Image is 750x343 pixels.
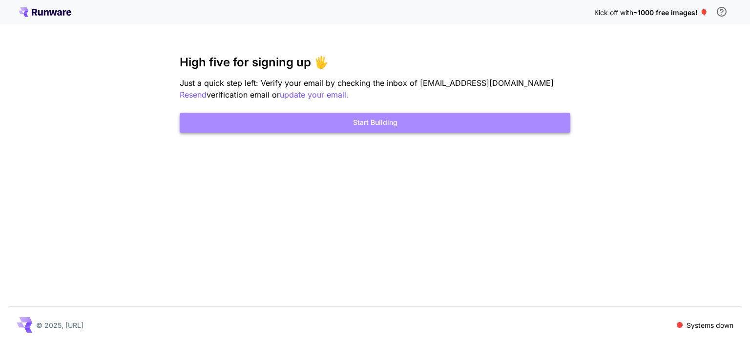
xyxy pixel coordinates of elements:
p: Systems down [687,320,733,330]
h3: High five for signing up 🖐️ [180,56,570,69]
button: Start Building [180,113,570,133]
button: update your email. [280,89,349,101]
button: In order to qualify for free credit, you need to sign up with a business email address and click ... [712,2,731,21]
p: © 2025, [URL] [36,320,83,330]
span: verification email or [207,90,280,100]
span: Kick off with [594,8,633,17]
span: ~1000 free images! 🎈 [633,8,708,17]
span: Just a quick step left: Verify your email by checking the inbox of [EMAIL_ADDRESS][DOMAIN_NAME] [180,78,554,88]
button: Resend [180,89,207,101]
